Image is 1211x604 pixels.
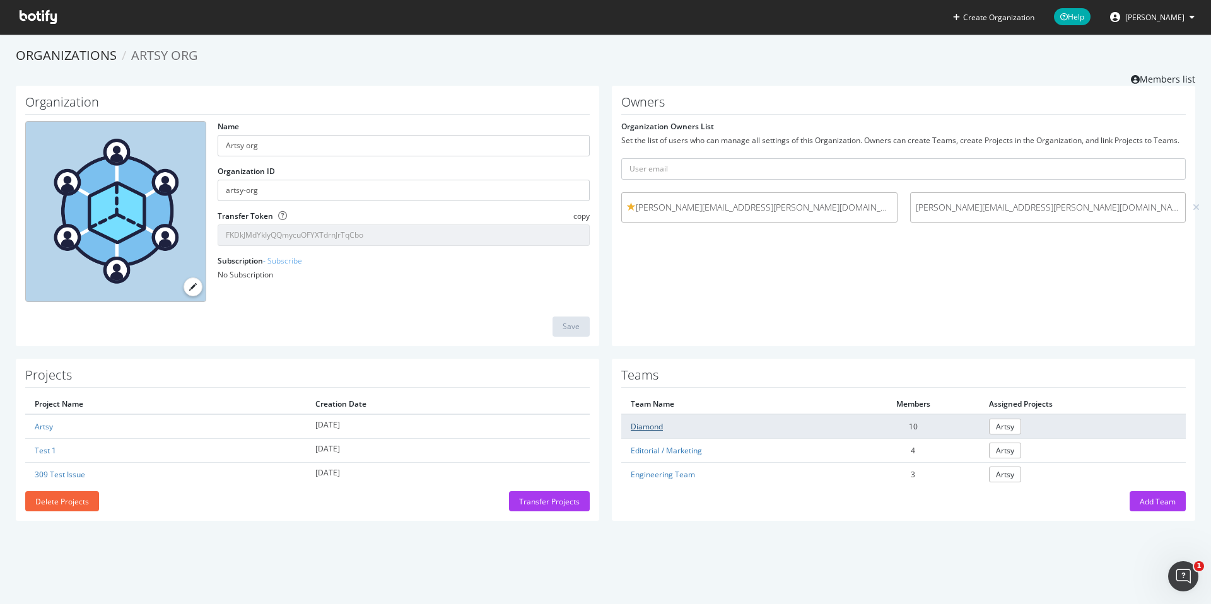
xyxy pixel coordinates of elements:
button: Add Team [1130,491,1186,511]
a: Transfer Projects [509,496,590,507]
a: Members list [1131,70,1195,86]
ol: breadcrumbs [16,47,1195,65]
a: Artsy [989,467,1021,482]
a: Editorial / Marketing [631,445,702,456]
div: Save [563,321,580,332]
a: Delete Projects [25,496,99,507]
label: Transfer Token [218,211,273,221]
td: [DATE] [306,438,590,462]
th: Creation Date [306,394,590,414]
button: Transfer Projects [509,491,590,511]
h1: Projects [25,368,590,388]
td: 4 [847,438,980,462]
h1: Organization [25,95,590,115]
span: Artsy org [131,47,198,64]
iframe: Intercom live chat [1168,561,1198,591]
label: Name [218,121,239,132]
input: name [218,135,590,156]
th: Project Name [25,394,306,414]
label: Organization ID [218,166,275,177]
td: [DATE] [306,462,590,486]
div: Delete Projects [35,496,89,507]
td: 3 [847,462,980,486]
a: Diamond [631,421,663,432]
a: Test 1 [35,445,56,456]
input: User email [621,158,1186,180]
button: [PERSON_NAME] [1100,7,1205,27]
a: 309 Test Issue [35,469,85,480]
span: 1 [1194,561,1204,571]
td: [DATE] [306,414,590,439]
span: Paul Sanders [1125,12,1185,23]
a: Engineering Team [631,469,695,480]
span: [PERSON_NAME][EMAIL_ADDRESS][PERSON_NAME][DOMAIN_NAME] [627,201,892,214]
button: Create Organization [952,11,1035,23]
div: No Subscription [218,269,590,280]
input: Organization ID [218,180,590,201]
div: Set the list of users who can manage all settings of this Organization. Owners can create Teams, ... [621,135,1186,146]
span: [PERSON_NAME][EMAIL_ADDRESS][PERSON_NAME][DOMAIN_NAME] [916,201,1181,214]
span: copy [573,211,590,221]
th: Team Name [621,394,847,414]
a: Artsy [989,419,1021,434]
th: Assigned Projects [980,394,1186,414]
td: 10 [847,414,980,439]
div: Add Team [1140,496,1176,507]
button: Save [553,317,590,337]
h1: Teams [621,368,1186,388]
a: Artsy [989,443,1021,458]
label: Subscription [218,255,302,266]
h1: Owners [621,95,1186,115]
a: Add Team [1130,496,1186,507]
th: Members [847,394,980,414]
a: Organizations [16,47,117,64]
button: Delete Projects [25,491,99,511]
label: Organization Owners List [621,121,714,132]
a: Artsy [35,421,53,432]
a: - Subscribe [263,255,302,266]
div: Transfer Projects [519,496,580,507]
span: Help [1054,8,1091,25]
